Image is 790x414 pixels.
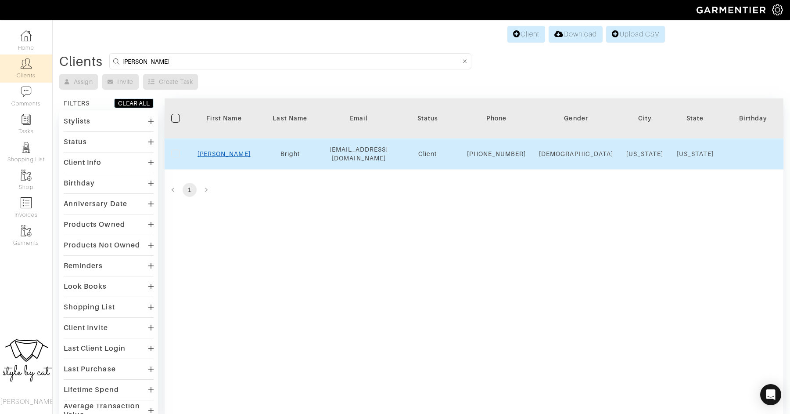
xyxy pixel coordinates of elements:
div: [DEMOGRAPHIC_DATA] [539,149,613,158]
div: First Name [197,114,251,123]
nav: pagination navigation [165,183,783,197]
div: Last Client Login [64,344,126,353]
img: garmentier-logo-header-white-b43fb05a5012e4ada735d5af1a66efaba907eab6374d6393d1fbf88cb4ef424d.png [692,2,772,18]
div: FILTERS [64,99,90,108]
div: State [677,114,714,123]
a: Download [549,26,603,43]
div: Birthday [727,114,779,123]
div: Look Books [64,282,107,291]
a: Bright [280,150,300,157]
img: stylists-icon-eb353228a002819b7ec25b43dbf5f0378dd9e0616d9560372ff212230b889e62.png [21,142,32,153]
div: [EMAIL_ADDRESS][DOMAIN_NAME] [330,145,388,163]
img: comment-icon-a0a6a9ef722e966f86d9cbdc48e553b5cf19dbc54f86b18d962a5391bc8f6eb6.png [21,86,32,97]
div: Phone [467,114,526,123]
a: Upload CSV [606,26,665,43]
div: Client Invite [64,323,108,332]
div: Email [330,114,388,123]
th: Toggle SortBy [257,98,323,138]
div: Products Owned [64,220,125,229]
div: CLEAR ALL [118,99,150,108]
div: Gender [539,114,613,123]
div: [US_STATE] [677,149,714,158]
div: Client [401,149,454,158]
div: Client Info [64,158,102,167]
div: Lifetime Spend [64,385,119,394]
button: CLEAR ALL [114,98,154,108]
img: dashboard-icon-dbcd8f5a0b271acd01030246c82b418ddd0df26cd7fceb0bd07c9910d44c42f6.png [21,30,32,41]
div: [PHONE_NUMBER] [467,149,526,158]
div: Reminders [64,261,103,270]
div: [US_STATE] [626,149,664,158]
div: Stylists [64,117,90,126]
button: page 1 [183,183,197,197]
img: clients-icon-6bae9207a08558b7cb47a8932f037763ab4055f8c8b6bfacd5dc20c3e0201464.png [21,58,32,69]
div: Status [401,114,454,123]
img: orders-icon-0abe47150d42831381b5fb84f609e132dff9fe21cb692f30cb5eec754e2cba89.png [21,197,32,208]
th: Toggle SortBy [191,98,257,138]
a: [PERSON_NAME] [197,150,251,157]
img: reminder-icon-8004d30b9f0a5d33ae49ab947aed9ed385cf756f9e5892f1edd6e32f2345188e.png [21,114,32,125]
div: Products Not Owned [64,241,140,250]
th: Toggle SortBy [532,98,620,138]
input: Search by name, email, phone, city, or state [122,56,460,67]
img: gear-icon-white-bd11855cb880d31180b6d7d6211b90ccbf57a29d726f0c71d8c61bd08dd39cc2.png [772,4,783,15]
img: garments-icon-b7da505a4dc4fd61783c78ac3ca0ef83fa9d6f193b1c9dc38574b1d14d53ca28.png [21,170,32,181]
th: Toggle SortBy [720,98,786,138]
div: Last Purchase [64,365,116,374]
div: Status [64,138,87,146]
div: Anniversary Date [64,200,127,208]
div: Shopping List [64,303,115,312]
div: City [626,114,664,123]
img: garments-icon-b7da505a4dc4fd61783c78ac3ca0ef83fa9d6f193b1c9dc38574b1d14d53ca28.png [21,225,32,236]
div: Clients [59,57,103,66]
div: Last Name [264,114,316,123]
div: Birthday [64,179,95,188]
div: Open Intercom Messenger [760,384,781,405]
a: Client [507,26,545,43]
th: Toggle SortBy [395,98,460,138]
